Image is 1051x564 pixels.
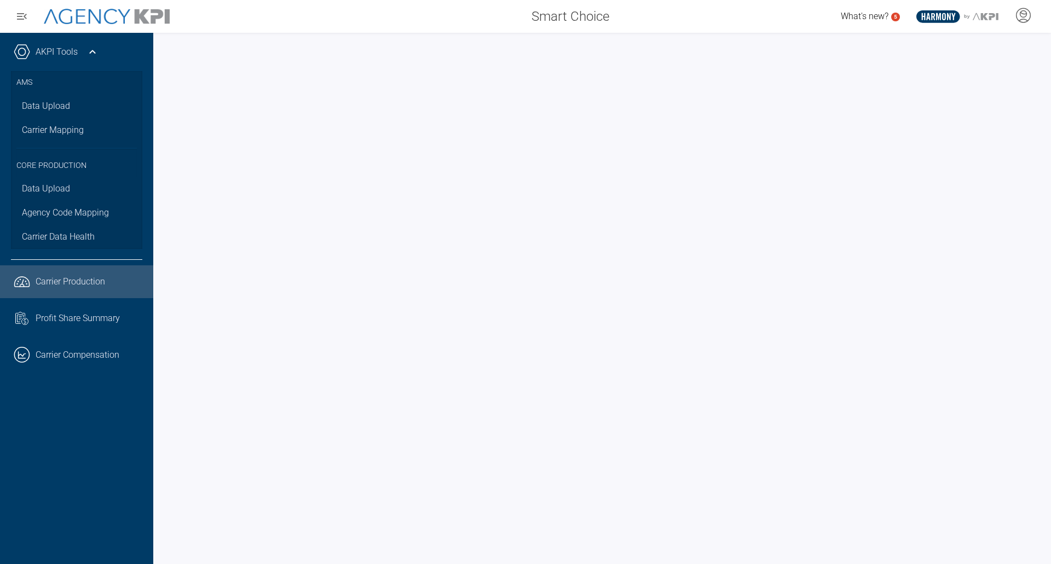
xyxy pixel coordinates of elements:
[11,177,142,201] a: Data Upload
[532,7,609,26] span: Smart Choice
[36,312,120,325] span: Profit Share Summary
[44,9,170,25] img: AgencyKPI
[841,11,888,21] span: What's new?
[891,13,900,21] a: 5
[11,94,142,118] a: Data Upload
[36,45,78,59] a: AKPI Tools
[11,225,142,249] a: Carrier Data Health
[36,275,105,288] span: Carrier Production
[16,148,137,177] h3: Core Production
[11,118,142,142] a: Carrier Mapping
[16,71,137,94] h3: AMS
[22,230,95,243] span: Carrier Data Health
[894,14,897,20] text: 5
[11,201,142,225] a: Agency Code Mapping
